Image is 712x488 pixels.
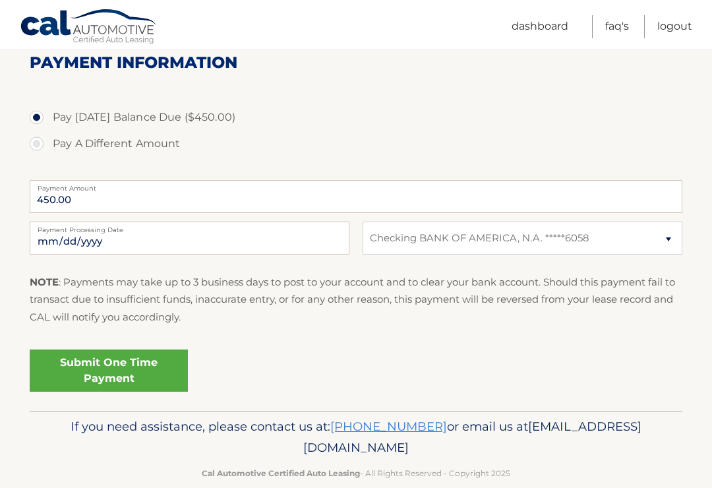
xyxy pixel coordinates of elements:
[30,104,682,131] label: Pay [DATE] Balance Due ($450.00)
[30,131,682,157] label: Pay A Different Amount
[303,419,641,455] span: [EMAIL_ADDRESS][DOMAIN_NAME]
[30,276,59,288] strong: NOTE
[30,350,188,392] a: Submit One Time Payment
[30,180,682,191] label: Payment Amount
[605,15,629,38] a: FAQ's
[30,222,349,232] label: Payment Processing Date
[30,222,349,255] input: Payment Date
[30,274,682,326] p: : Payments may take up to 3 business days to post to your account and to clear your bank account....
[512,15,568,38] a: Dashboard
[330,419,447,434] a: [PHONE_NUMBER]
[20,9,158,47] a: Cal Automotive
[30,180,682,213] input: Payment Amount
[657,15,692,38] a: Logout
[49,466,663,480] p: - All Rights Reserved - Copyright 2025
[30,53,682,73] h2: Payment Information
[202,468,360,478] strong: Cal Automotive Certified Auto Leasing
[49,416,663,458] p: If you need assistance, please contact us at: or email us at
